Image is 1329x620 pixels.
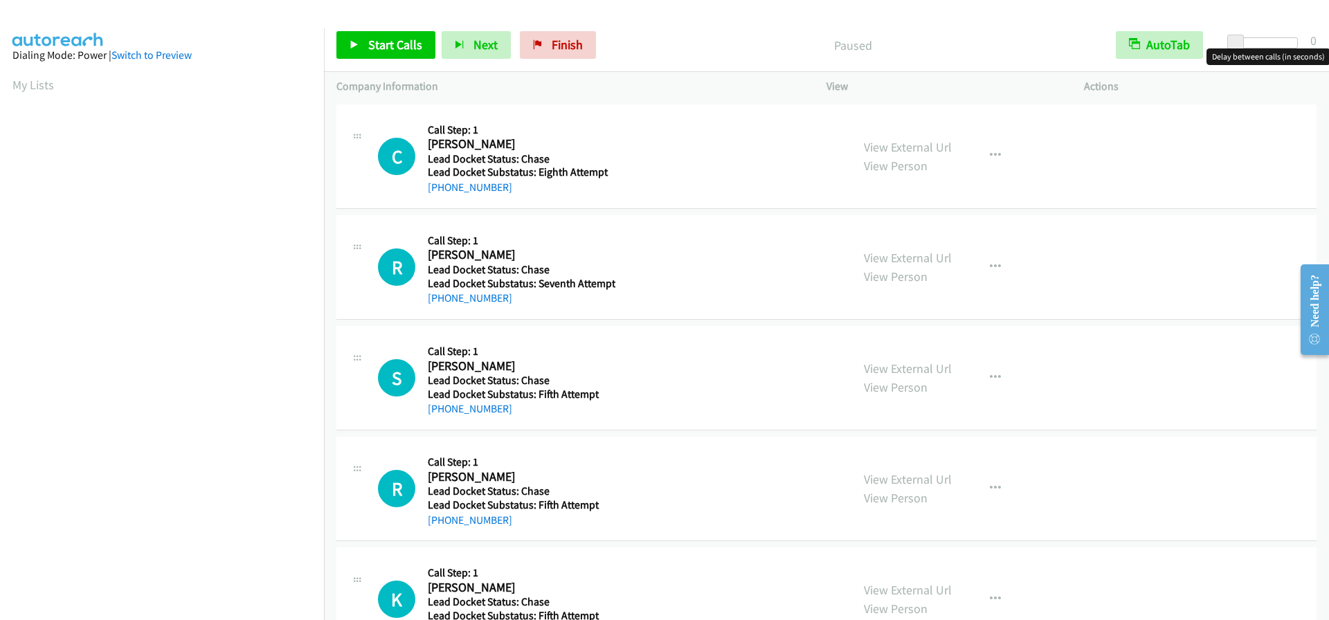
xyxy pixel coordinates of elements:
h5: Lead Docket Status: Chase [428,263,615,277]
h5: Lead Docket Substatus: Seventh Attempt [428,277,615,291]
span: Start Calls [368,37,422,53]
h5: Call Step: 1 [428,234,615,248]
a: Start Calls [336,31,435,59]
p: Company Information [336,78,802,95]
a: Switch to Preview [111,48,192,62]
div: The call is yet to be attempted [378,359,415,396]
h2: [PERSON_NAME] [428,469,612,485]
div: The call is yet to be attempted [378,470,415,507]
a: View Person [864,490,928,506]
h1: C [378,138,415,175]
a: [PHONE_NUMBER] [428,291,512,304]
a: Finish [520,31,596,59]
h2: [PERSON_NAME] [428,247,612,263]
iframe: Resource Center [1289,255,1329,365]
h1: R [378,248,415,286]
h1: R [378,470,415,507]
h5: Lead Docket Status: Chase [428,595,612,609]
p: Paused [615,36,1091,55]
span: Next [473,37,498,53]
div: The call is yet to be attempted [378,581,415,618]
div: The call is yet to be attempted [378,138,415,175]
h5: Call Step: 1 [428,123,612,137]
a: View External Url [864,361,952,376]
h1: K [378,581,415,618]
a: View External Url [864,471,952,487]
h5: Lead Docket Substatus: Fifth Attempt [428,387,612,401]
a: View Person [864,268,928,284]
div: The call is yet to be attempted [378,248,415,286]
h5: Lead Docket Status: Chase [428,484,612,498]
a: My Lists [12,77,54,93]
a: View External Url [864,582,952,598]
h2: [PERSON_NAME] [428,358,612,374]
a: [PHONE_NUMBER] [428,181,512,194]
h1: S [378,359,415,396]
h5: Lead Docket Substatus: Fifth Attempt [428,498,612,512]
span: Finish [552,37,583,53]
a: View Person [864,379,928,395]
h2: [PERSON_NAME] [428,136,612,152]
a: View External Url [864,139,952,155]
a: View Person [864,601,928,617]
p: View [826,78,1059,95]
h5: Lead Docket Substatus: Eighth Attempt [428,165,612,179]
h5: Lead Docket Status: Chase [428,152,612,166]
h5: Call Step: 1 [428,566,612,580]
a: View Person [864,158,928,174]
p: Actions [1084,78,1317,95]
a: [PHONE_NUMBER] [428,513,512,527]
h2: [PERSON_NAME] [428,580,612,596]
a: View External Url [864,250,952,266]
button: Next [442,31,511,59]
h5: Call Step: 1 [428,345,612,358]
a: [PHONE_NUMBER] [428,402,512,415]
button: AutoTab [1116,31,1203,59]
div: Dialing Mode: Power | [12,47,311,64]
div: 0 [1310,31,1317,50]
h5: Lead Docket Status: Chase [428,374,612,387]
h5: Call Step: 1 [428,455,612,469]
